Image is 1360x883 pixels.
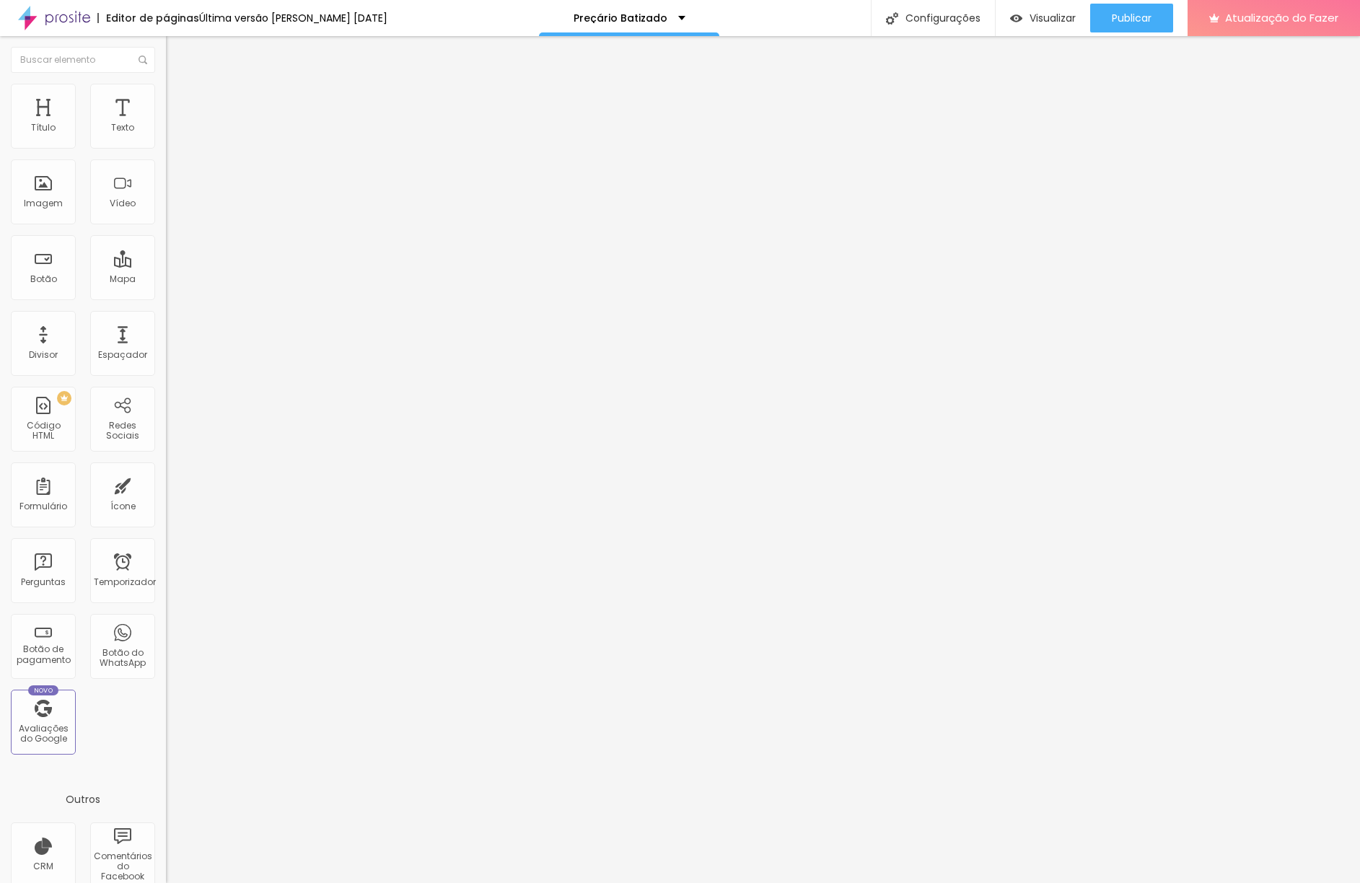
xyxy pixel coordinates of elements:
[110,197,136,209] font: Vídeo
[1112,11,1151,25] font: Publicar
[94,850,152,883] font: Comentários do Facebook
[996,4,1090,32] button: Visualizar
[100,646,146,669] font: Botão do WhatsApp
[574,11,667,25] font: Preçário Batizado
[886,12,898,25] img: Ícone
[34,686,53,695] font: Novo
[110,273,136,285] font: Mapa
[94,576,156,588] font: Temporizador
[1225,10,1338,25] font: Atualização do Fazer
[1030,11,1076,25] font: Visualizar
[33,860,53,872] font: CRM
[106,11,199,25] font: Editor de páginas
[106,419,139,441] font: Redes Sociais
[98,348,147,361] font: Espaçador
[110,500,136,512] font: Ícone
[166,36,1360,883] iframe: Editor
[24,197,63,209] font: Imagem
[21,576,66,588] font: Perguntas
[29,348,58,361] font: Divisor
[1010,12,1022,25] img: view-1.svg
[11,47,155,73] input: Buscar elemento
[19,722,69,744] font: Avaliações do Google
[17,643,71,665] font: Botão de pagamento
[19,500,67,512] font: Formulário
[31,121,56,133] font: Título
[1090,4,1173,32] button: Publicar
[199,11,387,25] font: Última versão [PERSON_NAME] [DATE]
[139,56,147,64] img: Ícone
[30,273,57,285] font: Botão
[66,792,100,807] font: Outros
[27,419,61,441] font: Código HTML
[905,11,980,25] font: Configurações
[111,121,134,133] font: Texto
